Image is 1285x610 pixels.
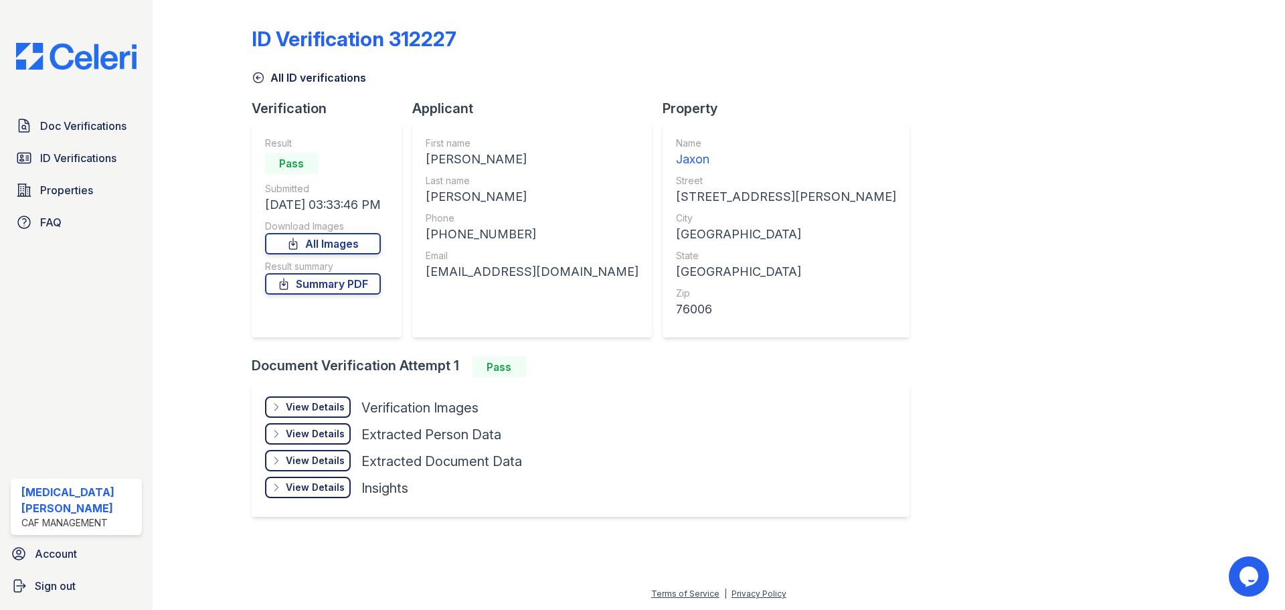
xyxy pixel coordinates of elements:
[265,220,381,233] div: Download Images
[265,260,381,273] div: Result summary
[40,150,116,166] span: ID Verifications
[676,212,896,225] div: City
[426,225,638,244] div: [PHONE_NUMBER]
[426,262,638,281] div: [EMAIL_ADDRESS][DOMAIN_NAME]
[5,573,147,599] a: Sign out
[265,273,381,295] a: Summary PDF
[361,452,522,471] div: Extracted Document Data
[676,174,896,187] div: Street
[676,137,896,169] a: Name Jaxon
[426,249,638,262] div: Email
[5,43,147,70] img: CE_Logo_Blue-a8612792a0a2168367f1c8372b55b34899dd931a85d93a1a3d3e32e68fde9ad4.png
[252,27,456,51] div: ID Verification 312227
[40,118,126,134] span: Doc Verifications
[676,225,896,244] div: [GEOGRAPHIC_DATA]
[21,484,137,516] div: [MEDICAL_DATA][PERSON_NAME]
[426,150,638,169] div: [PERSON_NAME]
[286,454,345,467] div: View Details
[265,196,381,214] div: [DATE] 03:33:46 PM
[651,589,719,599] a: Terms of Service
[11,209,142,236] a: FAQ
[724,589,727,599] div: |
[676,249,896,262] div: State
[676,262,896,281] div: [GEOGRAPHIC_DATA]
[265,137,381,150] div: Result
[35,578,76,594] span: Sign out
[676,287,896,300] div: Zip
[676,150,896,169] div: Jaxon
[426,212,638,225] div: Phone
[286,427,345,441] div: View Details
[676,187,896,206] div: [STREET_ADDRESS][PERSON_NAME]
[21,516,137,530] div: CAF Management
[361,479,408,498] div: Insights
[35,546,77,562] span: Account
[1229,556,1272,597] iframe: chat widget
[426,137,638,150] div: First name
[676,300,896,319] div: 76006
[5,540,147,567] a: Account
[11,145,142,171] a: ID Verifications
[732,589,786,599] a: Privacy Policy
[40,182,93,198] span: Properties
[361,398,479,417] div: Verification Images
[252,99,412,118] div: Verification
[676,137,896,150] div: Name
[265,153,319,174] div: Pass
[40,214,62,230] span: FAQ
[286,400,345,414] div: View Details
[412,99,663,118] div: Applicant
[265,233,381,254] a: All Images
[252,70,366,86] a: All ID verifications
[11,112,142,139] a: Doc Verifications
[265,182,381,196] div: Submitted
[663,99,920,118] div: Property
[473,356,526,378] div: Pass
[426,174,638,187] div: Last name
[11,177,142,204] a: Properties
[361,425,501,444] div: Extracted Person Data
[286,481,345,494] div: View Details
[252,356,920,378] div: Document Verification Attempt 1
[426,187,638,206] div: [PERSON_NAME]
